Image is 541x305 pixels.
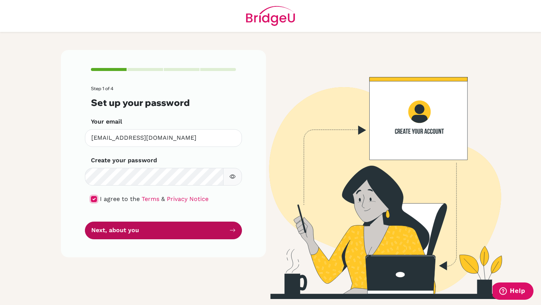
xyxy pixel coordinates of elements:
[85,129,242,147] input: Insert your email*
[100,195,140,202] span: I agree to the
[91,117,122,126] label: Your email
[493,282,533,301] iframe: Opens a widget where you can find more information
[91,156,157,165] label: Create your password
[167,195,209,202] a: Privacy Notice
[161,195,165,202] span: &
[91,97,236,108] h3: Set up your password
[91,86,113,91] span: Step 1 of 4
[85,222,242,239] button: Next, about you
[142,195,159,202] a: Terms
